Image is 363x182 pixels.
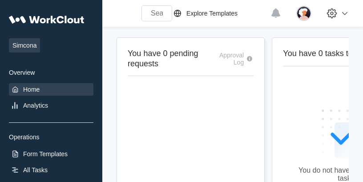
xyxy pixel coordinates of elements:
[214,52,244,66] div: Approval Log
[9,83,93,96] a: Home
[9,133,93,141] div: Operations
[9,164,93,176] a: All Tasks
[9,38,40,53] span: Simcona
[141,5,172,21] input: Search WorkClout
[9,69,93,76] div: Overview
[172,8,266,19] a: Explore Templates
[9,99,93,112] a: Analytics
[296,6,311,21] img: user-4.png
[9,148,93,160] a: Form Templates
[23,86,40,93] div: Home
[186,10,238,17] div: Explore Templates
[23,150,68,158] div: Form Templates
[23,102,48,109] div: Analytics
[128,49,214,69] h2: You have 0 pending requests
